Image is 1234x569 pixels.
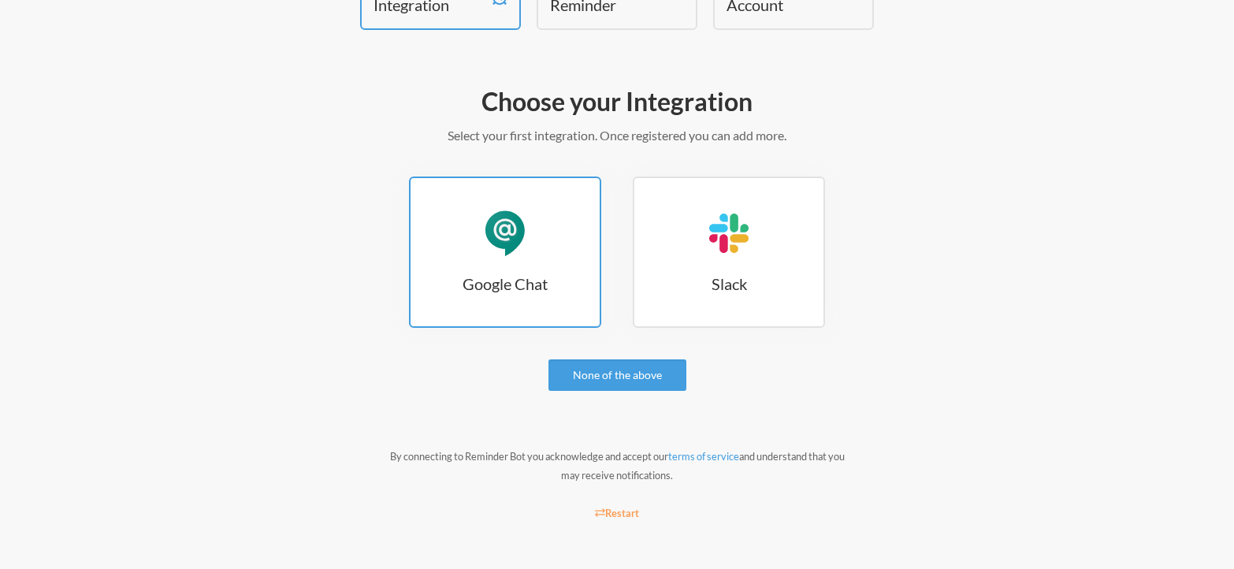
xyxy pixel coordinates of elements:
a: None of the above [548,359,686,391]
p: Select your first integration. Once registered you can add more. [160,126,1074,145]
small: Restart [595,507,639,519]
h3: Slack [634,273,823,295]
small: By connecting to Reminder Bot you acknowledge and accept our and understand that you may receive ... [390,450,845,482]
h3: Google Chat [411,273,600,295]
h2: Choose your Integration [160,85,1074,118]
a: terms of service [668,450,739,463]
